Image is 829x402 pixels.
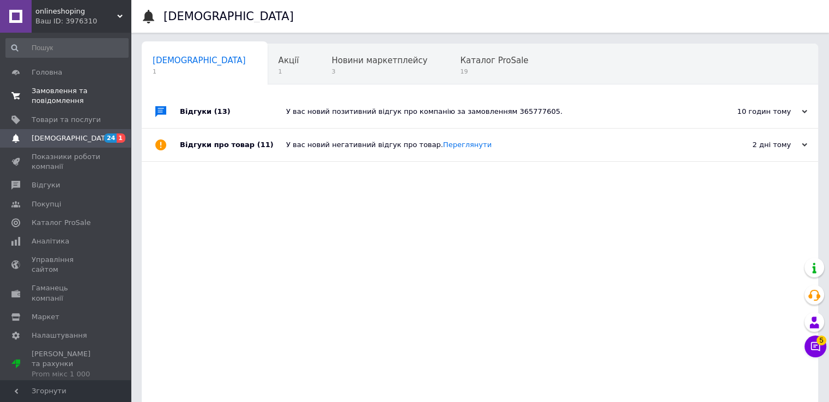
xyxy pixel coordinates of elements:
[443,141,492,149] a: Переглянути
[32,331,87,340] span: Налаштування
[32,199,61,209] span: Покупці
[32,180,60,190] span: Відгуки
[32,115,101,125] span: Товари та послуги
[286,140,698,150] div: У вас новий негативний відгук про товар.
[153,68,246,76] span: 1
[32,218,90,228] span: Каталог ProSale
[35,7,117,16] span: onlineshoping
[214,107,231,115] span: (13)
[804,336,826,357] button: Чат з покупцем5
[180,129,286,161] div: Відгуки про товар
[164,10,294,23] h1: [DEMOGRAPHIC_DATA]
[32,133,112,143] span: [DEMOGRAPHIC_DATA]
[117,133,125,143] span: 1
[32,369,101,379] div: Prom мікс 1 000
[279,56,299,65] span: Акції
[460,56,528,65] span: Каталог ProSale
[32,86,101,106] span: Замовлення та повідомлення
[32,68,62,77] span: Головна
[32,236,69,246] span: Аналітика
[279,68,299,76] span: 1
[32,312,59,322] span: Маркет
[32,255,101,275] span: Управління сайтом
[180,95,286,128] div: Відгуки
[35,16,131,26] div: Ваш ID: 3976310
[32,349,101,379] span: [PERSON_NAME] та рахунки
[460,68,528,76] span: 19
[104,133,117,143] span: 24
[32,283,101,303] span: Гаманець компанії
[698,140,807,150] div: 2 дні тому
[286,107,698,117] div: У вас новий позитивний відгук про компанію за замовленням 365777605.
[816,336,826,345] span: 5
[331,56,427,65] span: Новини маркетплейсу
[153,56,246,65] span: [DEMOGRAPHIC_DATA]
[5,38,129,58] input: Пошук
[698,107,807,117] div: 10 годин тому
[32,152,101,172] span: Показники роботи компанії
[257,141,274,149] span: (11)
[331,68,427,76] span: 3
